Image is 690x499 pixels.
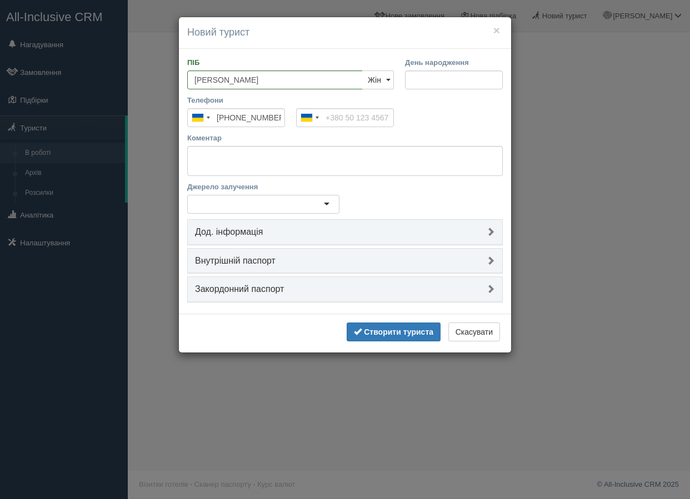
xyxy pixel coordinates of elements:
button: Створити туриста [347,322,441,341]
a: Жін [362,70,394,89]
label: Телефони [187,95,285,105]
button: Selected country [188,109,213,127]
b: Створити туриста [364,327,433,336]
span: Жін [368,75,381,84]
label: День народження [405,57,503,68]
h4: Внутрішній паспорт [195,256,495,266]
button: Selected country [297,109,322,127]
input: +380 50 123 4567 [187,108,285,127]
button: Скасувати [448,322,500,341]
label: Джерело залучення [187,182,339,192]
h4: Новий турист [187,26,503,40]
h4: Дод. інформація [195,227,495,237]
label: Коментар [187,133,503,143]
h4: Закордонний паспорт [195,284,495,294]
button: × [493,24,500,36]
label: ПІБ [187,57,394,68]
input: +380 50 123 4567 [296,108,394,127]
